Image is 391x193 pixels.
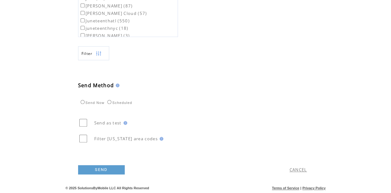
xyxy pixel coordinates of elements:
label: Scheduled [106,101,132,105]
a: CANCEL [290,167,307,173]
input: [PERSON_NAME] (3) [81,33,85,37]
img: help.gif [158,137,163,141]
img: help.gif [122,121,127,125]
a: Terms of Service [272,186,299,190]
input: Scheduled [107,100,111,104]
span: Send Method [78,82,114,89]
label: [PERSON_NAME] Cloud (57) [79,11,147,16]
input: [PERSON_NAME] Cloud (57) [81,11,85,15]
label: Send Now [79,101,105,105]
a: Filter [78,46,109,60]
a: Privacy Policy [302,186,326,190]
label: [PERSON_NAME] (87) [79,3,133,9]
label: [PERSON_NAME] (3) [79,33,130,38]
label: Juneteenthatl (550) [79,18,130,24]
span: | [300,186,301,190]
span: Show filters [81,51,93,56]
span: Send as test [94,120,122,126]
img: help.gif [114,83,119,87]
input: Juneteenthatl (550) [81,18,85,22]
span: © 2025 SolutionsByMobile LLC All Rights Reserved [66,186,149,190]
img: filters.png [96,47,101,61]
span: Filter [US_STATE] area codes [94,136,158,141]
input: [PERSON_NAME] (87) [81,3,85,7]
a: SEND [78,165,125,174]
input: Send Now [81,100,85,104]
input: juneteenthnyc (18) [81,26,85,30]
label: juneteenthnyc (18) [79,25,128,31]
